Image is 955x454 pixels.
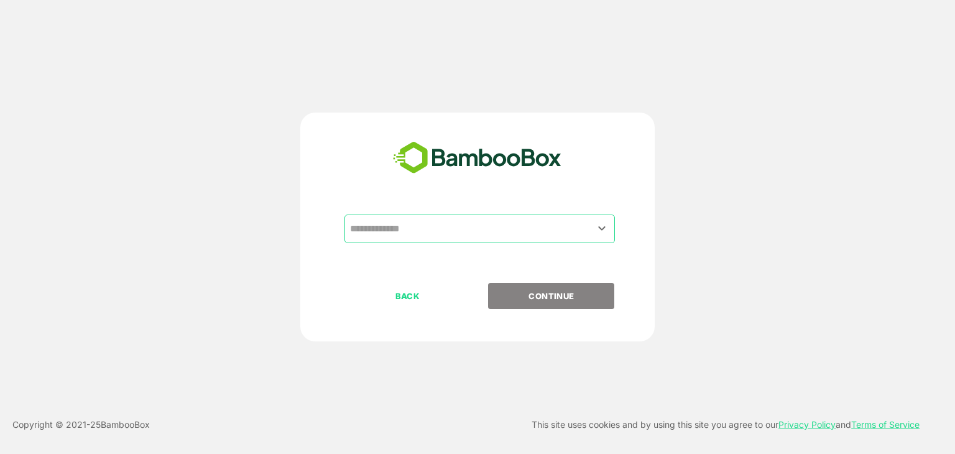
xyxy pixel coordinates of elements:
p: Copyright © 2021- 25 BambooBox [12,417,150,432]
a: Privacy Policy [778,419,836,430]
button: BACK [344,283,471,309]
img: bamboobox [386,137,568,178]
a: Terms of Service [851,419,920,430]
p: BACK [346,289,470,303]
p: CONTINUE [489,289,614,303]
button: Open [594,220,611,237]
button: CONTINUE [488,283,614,309]
p: This site uses cookies and by using this site you agree to our and [532,417,920,432]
